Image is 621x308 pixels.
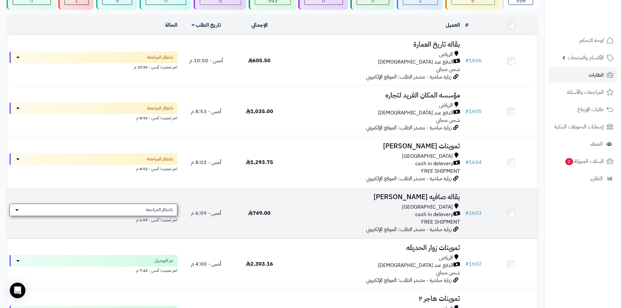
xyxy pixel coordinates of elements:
a: العميل [446,21,460,29]
a: الطلبات [549,67,617,83]
span: cash in delevery [415,211,453,218]
a: #1605 [465,108,482,115]
div: اخر تحديث: أمس - 8:53 م [9,114,177,121]
span: زيارة مباشرة - مصدر الطلب: الموقع الإلكتروني [366,73,451,81]
h3: تموينات هاجر ٢ [288,295,460,302]
span: أمس - 10:50 م [189,57,223,65]
a: لوحة التحكم [549,33,617,48]
a: #1603 [465,209,482,217]
span: شحن مجاني [436,116,460,124]
span: [GEOGRAPHIC_DATA] [402,153,453,160]
span: أمس - 8:02 م [191,158,221,166]
span: أمس - 4:00 م [191,260,221,268]
a: التقارير [549,171,617,186]
a: #1604 [465,158,482,166]
div: اخر تحديث: أمس - 7:43 م [9,267,177,273]
span: cash in delevery [415,160,453,168]
span: # [465,57,469,65]
span: [GEOGRAPHIC_DATA] [402,203,453,211]
span: بانتظار المراجعة [146,207,173,213]
span: لوحة التحكم [580,36,604,45]
span: الرياض [439,254,453,262]
span: زيارة مباشرة - مصدر الطلب: الموقع الإلكتروني [366,226,451,233]
a: #1602 [465,260,482,268]
span: طلبات الإرجاع [577,105,604,114]
span: 2,303.16 [246,260,273,268]
span: أمس - 8:53 م [191,108,221,115]
a: تاريخ الطلب [192,21,221,29]
span: زيارة مباشرة - مصدر الطلب: الموقع الإلكتروني [366,124,451,132]
span: الرياض [439,51,453,58]
span: # [465,108,469,115]
span: الرياض [439,102,453,109]
h3: تموينات [PERSON_NAME] [288,142,460,150]
span: 1,293.75 [246,158,273,166]
span: الدفع عند [DEMOGRAPHIC_DATA] [378,262,453,269]
a: الإجمالي [251,21,268,29]
span: تم التوصيل [154,257,173,264]
img: logo-2.png [577,18,615,32]
span: زيارة مباشرة - مصدر الطلب: الموقع الإلكتروني [366,175,451,183]
a: # [465,21,468,29]
h3: بقاله صافيه [PERSON_NAME] [288,193,460,201]
div: اخر تحديث: أمس - 6:09 م [9,216,177,223]
span: أمس - 6:09 م [191,209,221,217]
span: FREE SHIPMENT [421,218,460,226]
span: الطلبات [589,70,604,80]
span: 1,035.00 [246,108,273,115]
span: العملاء [590,139,603,149]
span: # [465,158,469,166]
a: السلات المتروكة2 [549,154,617,169]
span: 605.50 [248,57,271,65]
span: المراجعات والأسئلة [567,88,604,97]
a: العملاء [549,136,617,152]
a: المراجعات والأسئلة [549,84,617,100]
span: التقارير [590,174,603,183]
span: # [465,260,469,268]
span: 749.00 [248,209,271,217]
h3: تموينات زوار الحديقه [288,244,460,252]
span: بانتظار المراجعة [147,156,173,162]
span: إشعارات التحويلات البنكية [554,122,604,131]
a: طلبات الإرجاع [549,102,617,117]
a: #1606 [465,57,482,65]
span: الدفع عند [DEMOGRAPHIC_DATA] [378,58,453,66]
span: شحن مجاني [436,269,460,277]
h3: بقاله تاريخ العمارة [288,41,460,48]
span: بانتظار المراجعة [147,54,173,61]
span: 2 [565,158,573,165]
span: # [465,209,469,217]
span: FREE SHIPMENT [421,167,460,175]
span: زيارة مباشرة - مصدر الطلب: الموقع الإلكتروني [366,276,451,284]
div: اخر تحديث: أمس - 8:02 م [9,165,177,172]
span: بانتظار المراجعة [147,105,173,111]
span: السلات المتروكة [565,157,604,166]
div: اخر تحديث: أمس - 10:50 م [9,63,177,70]
a: إشعارات التحويلات البنكية [549,119,617,135]
span: الدفع عند [DEMOGRAPHIC_DATA] [378,109,453,117]
a: الحالة [165,21,177,29]
h3: مؤسسه المكان الفريد لتجاره [288,92,460,99]
span: شحن مجاني [436,66,460,73]
span: الأقسام والمنتجات [568,53,604,62]
div: Open Intercom Messenger [10,283,25,298]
